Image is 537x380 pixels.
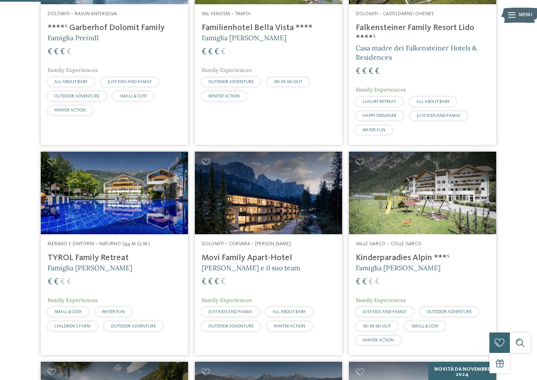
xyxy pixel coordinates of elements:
span: HAPPY TEENAGER [363,114,396,118]
span: € [375,67,380,76]
span: € [356,278,360,286]
span: € [67,278,71,286]
span: Famiglia [PERSON_NAME] [202,33,287,42]
span: Family Experiences [356,297,406,304]
span: € [208,48,213,56]
span: € [375,278,380,286]
span: Casa madre dei Falkensteiner Hotels & Residences [356,44,477,61]
span: SMALL & COSY [411,324,439,328]
span: OUTDOOR ADVENTURE [54,94,99,98]
span: SMALL & COSY [120,94,147,98]
span: € [368,67,373,76]
span: € [214,48,219,56]
span: SKI-IN SKI-OUT [274,80,302,84]
span: € [48,278,52,286]
span: ALL ABOUT BABY [54,80,87,84]
span: € [356,67,360,76]
a: Cercate un hotel per famiglie? Qui troverete solo i migliori! Dolomiti – Corvara – [PERSON_NAME] ... [195,152,342,355]
span: Dolomiti – Corvara – [PERSON_NAME] [202,241,291,247]
span: WINTER ACTION [54,108,86,112]
span: € [214,278,219,286]
span: Family Experiences [356,86,406,93]
img: Familien Wellness Residence Tyrol **** [41,152,188,234]
span: Famiglia [PERSON_NAME] [48,264,132,272]
span: SMALL & COSY [54,310,82,314]
span: OUTDOOR ADVENTURE [208,80,253,84]
span: OUTDOOR ADVENTURE [111,324,156,328]
h4: Familienhotel Bella Vista **** [202,23,335,33]
span: WINTER ACTION [363,338,394,342]
span: [PERSON_NAME] e il suo team [202,264,300,272]
span: Family Experiences [48,67,98,74]
span: JUST KIDS AND FAMILY [417,114,461,118]
span: WINTER ACTION [208,94,240,98]
a: Cercate un hotel per famiglie? Qui troverete solo i migliori! Merano e dintorni – Naturno (554 m ... [41,152,188,355]
span: ALL ABOUT BABY [273,310,306,314]
span: JUST KIDS AND FAMILY [208,310,252,314]
span: Family Experiences [202,297,252,304]
span: € [48,48,52,56]
h4: Falkensteiner Family Resort Lido ****ˢ [356,23,489,43]
span: Famiglia Preindl [48,33,98,42]
span: € [221,48,225,56]
h4: Movi Family Apart-Hotel [202,253,335,263]
span: LUXURY RETREAT [363,100,396,104]
span: € [202,278,206,286]
span: Dolomiti – Rasun-Anterselva [48,11,117,17]
span: € [221,278,225,286]
h4: ****ˢ Garberhof Dolomit Family [48,23,181,33]
span: Val Venosta – Trafoi [202,11,250,17]
span: € [54,278,59,286]
span: € [67,48,71,56]
span: WATER FUN [102,310,125,314]
span: € [60,48,65,56]
span: Valle Isarco – Colle Isarco [356,241,422,247]
span: JUST KIDS AND FAMILY [363,310,406,314]
h4: Kinderparadies Alpin ***ˢ [356,253,489,263]
span: € [54,48,59,56]
span: Merano e dintorni – Naturno (554 m s.l.m.) [48,241,150,247]
span: OUTDOOR ADVENTURE [208,324,253,328]
img: Cercate un hotel per famiglie? Qui troverete solo i migliori! [195,152,342,234]
span: € [362,278,367,286]
span: € [362,67,367,76]
a: Cercate un hotel per famiglie? Qui troverete solo i migliori! Valle Isarco – Colle Isarco Kinderp... [349,152,496,355]
span: € [368,278,373,286]
h4: TYROL Family Retreat [48,253,181,263]
span: Famiglia [PERSON_NAME] [356,264,441,272]
span: WINTER ACTION [274,324,305,328]
span: € [208,278,213,286]
span: € [202,48,206,56]
span: SKI-IN SKI-OUT [363,324,391,328]
span: OUTDOOR ADVENTURE [427,310,472,314]
span: Family Experiences [202,67,252,74]
span: JUST KIDS AND FAMILY [108,80,152,84]
span: € [60,278,65,286]
span: CHILDREN’S FARM [54,324,90,328]
span: WATER FUN [363,128,385,132]
span: ALL ABOUT BABY [416,100,450,104]
span: Dolomiti – Casteldarne/Chienes [356,11,433,17]
span: Family Experiences [48,297,98,304]
img: Kinderparadies Alpin ***ˢ [349,152,496,234]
